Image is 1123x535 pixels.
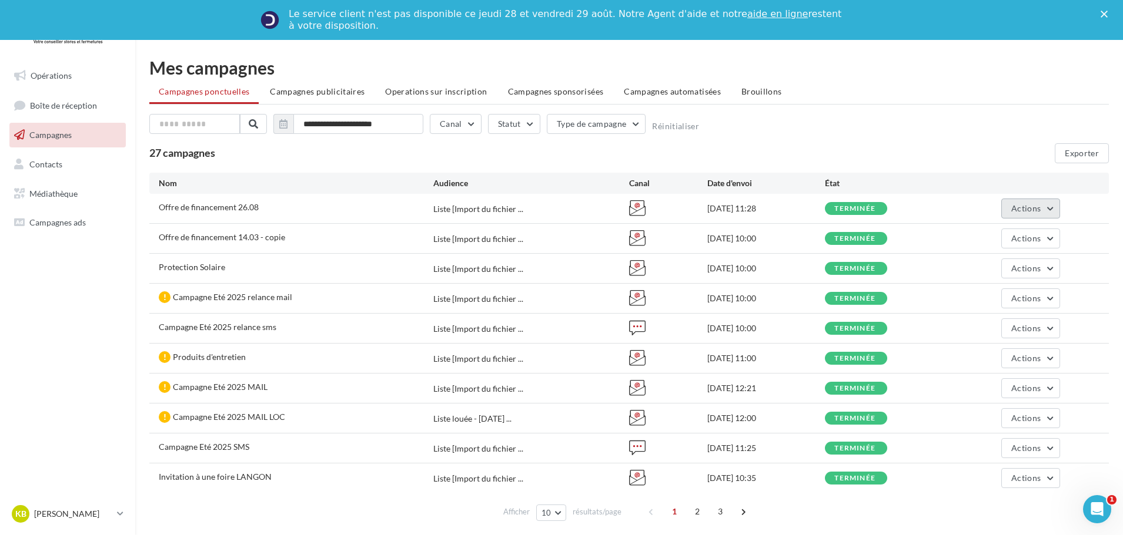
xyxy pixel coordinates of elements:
[260,11,279,29] img: Profile image for Service-Client
[1001,408,1060,428] button: Actions
[433,443,523,455] span: Liste [Import du fichier ...
[547,114,646,134] button: Type de campagne
[7,63,128,88] a: Opérations
[1101,11,1112,18] div: Fermer
[834,205,875,213] div: terminée
[433,203,523,215] span: Liste [Import du fichier ...
[159,177,433,189] div: Nom
[1083,495,1111,523] iframe: Intercom live chat
[1011,413,1041,423] span: Actions
[270,86,365,96] span: Campagnes publicitaires
[834,355,875,362] div: terminée
[30,100,97,110] span: Boîte de réception
[159,202,259,212] span: Offre de financement 26.08
[1001,378,1060,398] button: Actions
[159,442,249,452] span: Campagne Eté 2025 SMS
[7,152,128,177] a: Contacts
[1011,353,1041,363] span: Actions
[1001,318,1060,338] button: Actions
[29,130,72,140] span: Campagnes
[7,93,128,118] a: Boîte de réception
[31,70,72,80] span: Opérations
[159,262,225,272] span: Protection Solaire
[1011,233,1041,243] span: Actions
[834,235,875,243] div: terminée
[834,475,875,482] div: terminée
[1001,468,1060,488] button: Actions
[1001,198,1060,218] button: Actions
[29,159,62,169] span: Contacts
[1011,473,1041,483] span: Actions
[834,325,875,332] div: terminée
[173,382,268,392] span: Campagne Eté 2025 MAIL
[711,502,730,521] span: 3
[834,295,875,302] div: terminée
[7,210,128,235] a: Campagnes ads
[1001,438,1060,458] button: Actions
[1001,258,1060,278] button: Actions
[741,86,782,96] span: Brouillons
[1107,495,1117,504] span: 1
[1001,348,1060,368] button: Actions
[707,233,825,244] div: [DATE] 10:00
[433,263,523,275] span: Liste [Import du fichier ...
[488,114,540,134] button: Statut
[542,508,552,517] span: 10
[433,473,523,484] span: Liste [Import du fichier ...
[707,263,825,274] div: [DATE] 10:00
[433,413,512,425] span: Liste louée - [DATE] ...
[9,503,126,525] a: KB [PERSON_NAME]
[15,508,26,520] span: KB
[430,114,482,134] button: Canal
[707,352,825,364] div: [DATE] 11:00
[652,122,699,131] button: Réinitialiser
[1055,143,1109,163] button: Exporter
[707,412,825,424] div: [DATE] 12:00
[1011,293,1041,303] span: Actions
[29,188,78,198] span: Médiathèque
[433,383,523,395] span: Liste [Import du fichier ...
[149,146,215,159] span: 27 campagnes
[7,181,128,206] a: Médiathèque
[1001,228,1060,248] button: Actions
[665,502,684,521] span: 1
[289,8,844,32] div: Le service client n'est pas disponible ce jeudi 28 et vendredi 29 août. Notre Agent d'aide et not...
[834,265,875,272] div: terminée
[159,322,276,332] span: Campagne Eté 2025 relance sms
[173,412,285,422] span: Campagne Eté 2025 MAIL LOC
[707,472,825,484] div: [DATE] 10:35
[707,177,825,189] div: Date d'envoi
[7,123,128,147] a: Campagnes
[503,506,530,517] span: Afficher
[834,415,875,422] div: terminée
[433,353,523,365] span: Liste [Import du fichier ...
[173,352,246,362] span: Produits d'entretien
[747,8,808,19] a: aide en ligne
[433,233,523,245] span: Liste [Import du fichier ...
[624,86,721,96] span: Campagnes automatisées
[1001,288,1060,308] button: Actions
[433,293,523,305] span: Liste [Import du fichier ...
[834,445,875,452] div: terminée
[149,59,1109,76] div: Mes campagnes
[834,385,875,392] div: terminée
[1011,383,1041,393] span: Actions
[173,292,292,302] span: Campagne Eté 2025 relance mail
[508,86,604,96] span: Campagnes sponsorisées
[159,232,285,242] span: Offre de financement 14.03 - copie
[433,177,629,189] div: Audience
[385,86,487,96] span: Operations sur inscription
[825,177,942,189] div: État
[1011,203,1041,213] span: Actions
[1011,263,1041,273] span: Actions
[707,382,825,394] div: [DATE] 12:21
[29,217,86,227] span: Campagnes ads
[629,177,707,189] div: Canal
[707,203,825,214] div: [DATE] 11:28
[707,442,825,454] div: [DATE] 11:25
[688,502,707,521] span: 2
[159,472,272,482] span: Invitation à une foire LANGON
[536,504,566,521] button: 10
[433,323,523,335] span: Liste [Import du fichier ...
[1011,443,1041,453] span: Actions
